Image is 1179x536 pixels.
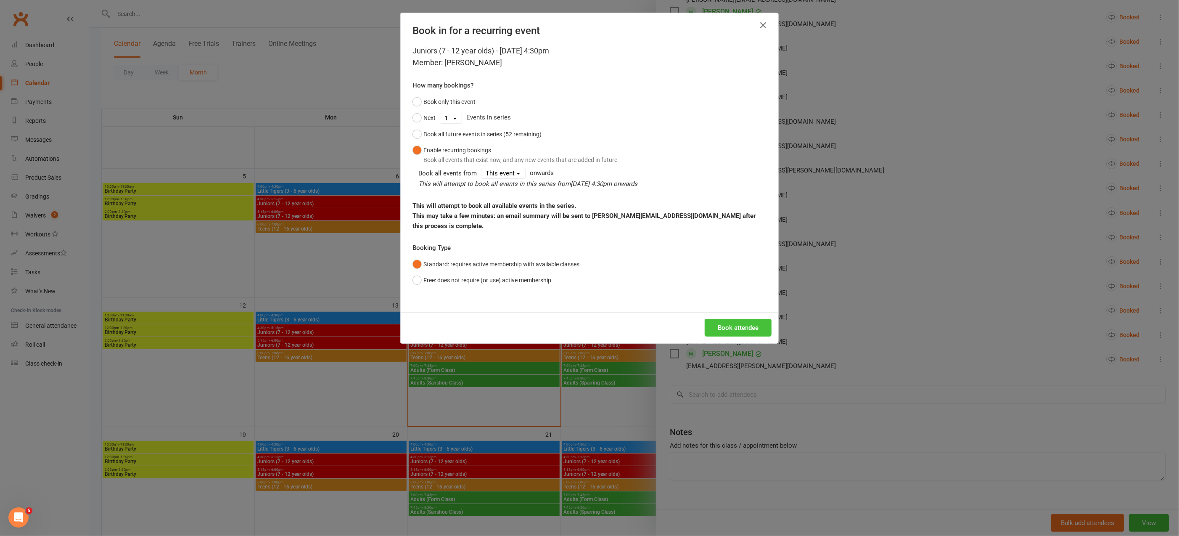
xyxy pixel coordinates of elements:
[423,155,617,165] div: Book all events that exist now, and any new events that are added in future
[571,180,612,188] span: [DATE] 4:30pm
[8,507,29,528] iframe: Intercom live chat
[418,179,767,189] div: This will attempt to book all events in this series from onwards
[705,319,772,337] button: Book attendee
[412,272,551,288] button: Free: does not require (or use) active membership
[412,80,473,90] label: How many bookings?
[412,126,542,142] button: Book all future events in series (52 remaining)
[26,507,32,514] span: 5
[756,19,770,32] button: Close
[412,94,476,110] button: Book only this event
[412,202,576,210] strong: This will attempt to book all available events in the series.
[412,256,579,272] button: Standard: requires active membership with available classes
[412,142,617,168] button: Enable recurring bookingsBook all events that exist now, and any new events that are added in future
[412,243,451,253] label: Booking Type
[412,212,756,230] strong: This may take a few minutes: an email summary will be sent to [PERSON_NAME][EMAIL_ADDRESS][DOMAIN...
[412,45,767,69] div: Juniors (7 - 12 year olds) - [DATE] 4:30pm Member: [PERSON_NAME]
[418,168,767,189] div: onwards
[418,168,477,178] div: Book all events from
[412,110,767,126] div: Events in series
[412,25,767,37] h4: Book in for a recurring event
[412,110,436,126] button: Next
[423,130,542,139] div: Book all future events in series (52 remaining)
